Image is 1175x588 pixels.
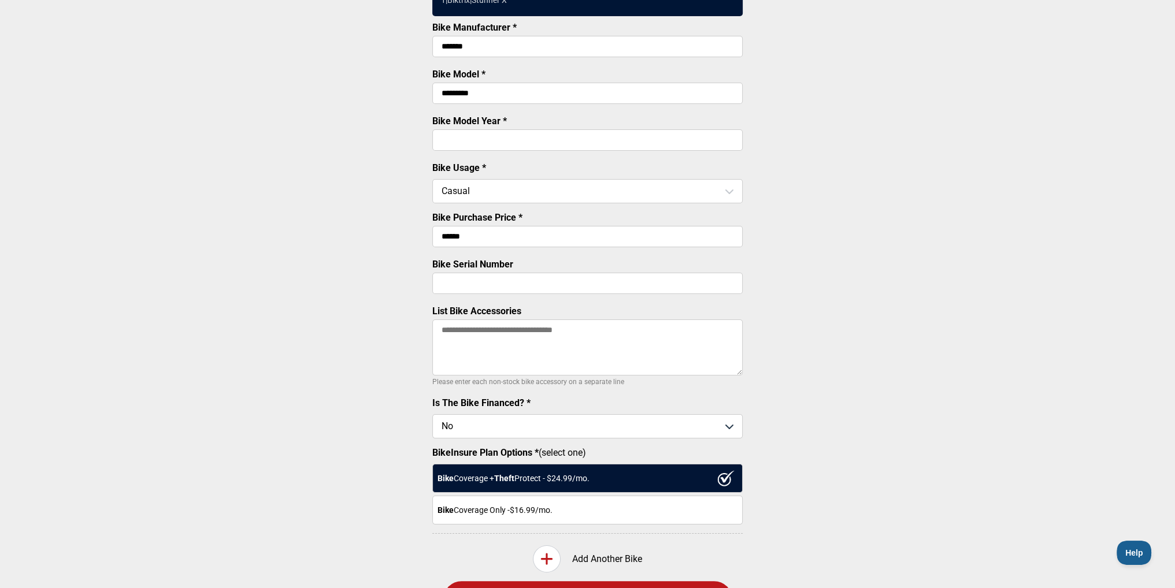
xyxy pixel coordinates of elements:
[432,212,522,223] label: Bike Purchase Price *
[432,375,743,389] p: Please enter each non-stock bike accessory on a separate line
[432,464,743,493] div: Coverage + Protect - $ 24.99 /mo.
[432,447,743,458] label: (select one)
[432,306,521,317] label: List Bike Accessories
[432,116,507,126] label: Bike Model Year *
[494,474,514,483] strong: Theft
[438,474,454,483] strong: Bike
[432,69,485,80] label: Bike Model *
[432,22,517,33] label: Bike Manufacturer *
[717,470,735,486] img: ux1sgP1Haf775SAghJI38DyDlYP+32lKFAAAAAElFTkSuQmCC
[1117,541,1152,565] iframe: Toggle Customer Support
[432,545,743,572] div: Add Another Bike
[432,259,513,270] label: Bike Serial Number
[432,496,743,524] div: Coverage Only - $16.99 /mo.
[432,447,539,458] strong: BikeInsure Plan Options *
[438,505,454,515] strong: Bike
[432,397,531,408] label: Is The Bike Financed? *
[432,162,486,173] label: Bike Usage *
